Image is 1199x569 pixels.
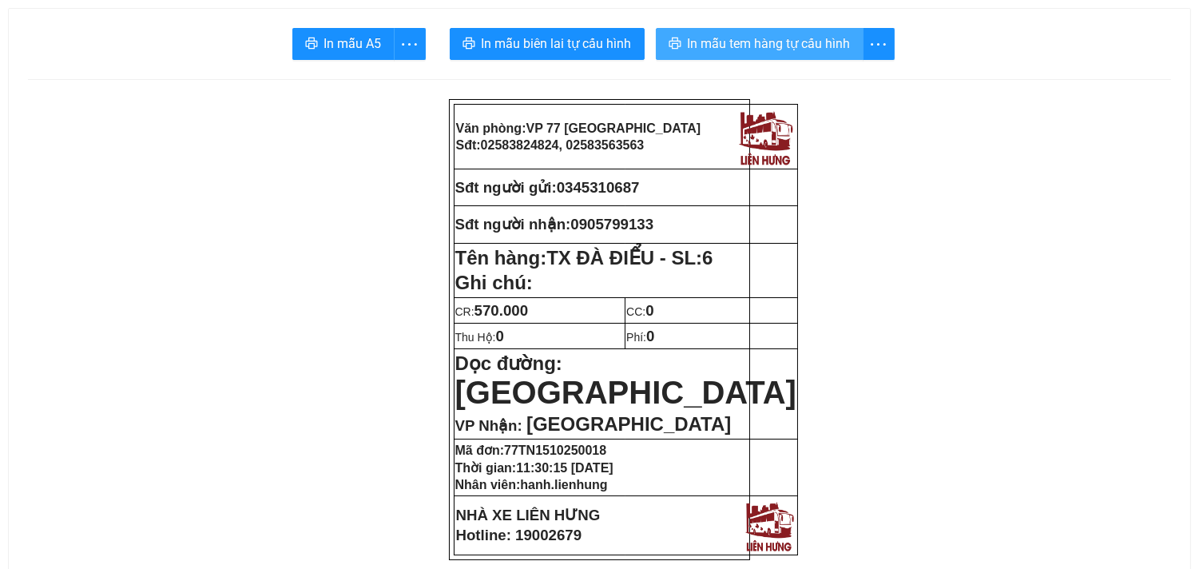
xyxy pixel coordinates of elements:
span: 0 [646,328,654,344]
strong: Mã đơn: [455,444,607,457]
span: 77TN1510250018 [504,444,606,457]
span: 6 [702,247,713,269]
span: 0 [496,328,504,344]
span: Phí: [626,331,654,344]
button: more [394,28,426,60]
strong: Sđt người gửi: [455,179,557,196]
span: [GEOGRAPHIC_DATA] [455,375,796,410]
span: 02583824824, 02583563563 [481,138,645,152]
img: logo [172,11,234,78]
strong: Phiếu gửi hàng [66,86,174,103]
span: more [395,34,425,54]
strong: Tên hàng: [455,247,713,269]
span: VP Nhận: [455,417,522,434]
button: printerIn mẫu A5 [292,28,395,60]
span: Thu Hộ: [455,331,504,344]
strong: Sđt người nhận: [455,216,571,233]
span: CR: [455,305,529,318]
strong: VP: 77 [GEOGRAPHIC_DATA], [GEOGRAPHIC_DATA] [6,28,169,80]
span: TX ĐÀ ĐIỂU - SL: [546,247,713,269]
img: logo [741,498,796,553]
strong: Người gửi: [6,113,58,125]
strong: Dọc đường: [455,352,796,408]
strong: Văn phòng: [456,121,701,135]
span: 0345310687 [161,113,220,125]
span: In mẫu biên lai tự cấu hình [482,34,632,54]
strong: Nhà xe Liên Hưng [6,8,132,25]
button: printerIn mẫu biên lai tự cấu hình [450,28,645,60]
span: printer [463,37,475,52]
span: 0345310687 [557,179,640,196]
button: printerIn mẫu tem hàng tự cấu hình [656,28,864,60]
span: 0905799133 [570,216,653,233]
span: printer [305,37,318,52]
span: 11:30:15 [DATE] [516,461,613,475]
strong: SĐT gửi: [117,113,220,125]
span: In mẫu tem hàng tự cấu hình [688,34,851,54]
span: 0 [645,302,653,319]
span: hanh.lienhung [520,478,607,491]
span: In mẫu A5 [324,34,382,54]
span: CC: [626,305,654,318]
span: 570.000 [474,302,528,319]
strong: Nhân viên: [455,478,608,491]
strong: Hotline: 19002679 [456,527,582,543]
strong: Thời gian: [455,461,613,475]
img: logo [735,106,796,167]
span: Ghi chú: [455,272,533,293]
button: more [863,28,895,60]
span: printer [669,37,681,52]
span: VP 77 [GEOGRAPHIC_DATA] [526,121,701,135]
span: [GEOGRAPHIC_DATA] [526,413,731,435]
strong: Sđt: [456,138,645,152]
strong: NHÀ XE LIÊN HƯNG [456,507,601,523]
span: more [864,34,894,54]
